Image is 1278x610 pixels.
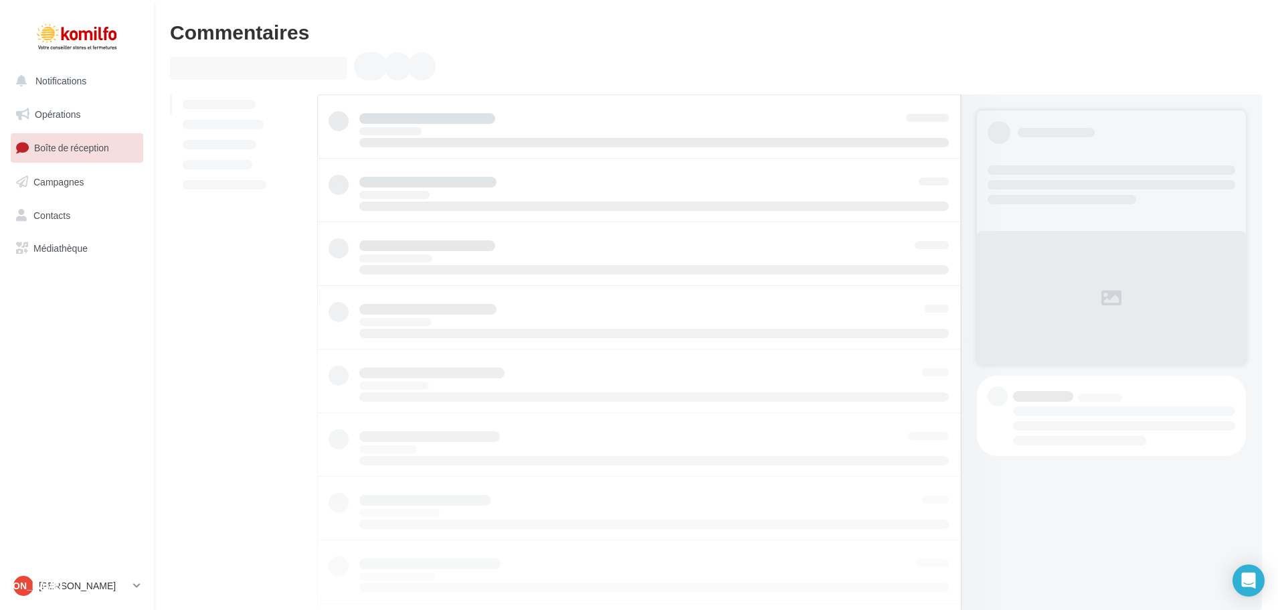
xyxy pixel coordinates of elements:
[170,21,1262,42] div: Commentaires
[8,234,146,262] a: Médiathèque
[33,176,84,187] span: Campagnes
[35,108,80,120] span: Opérations
[8,100,146,129] a: Opérations
[33,209,70,220] span: Contacts
[8,67,141,95] button: Notifications
[34,142,109,153] span: Boîte de réception
[1233,564,1265,597] div: Open Intercom Messenger
[39,579,128,593] p: [PERSON_NAME]
[33,242,88,254] span: Médiathèque
[11,573,143,599] a: [PERSON_NAME] [PERSON_NAME]
[35,75,86,86] span: Notifications
[8,202,146,230] a: Contacts
[8,133,146,162] a: Boîte de réception
[8,168,146,196] a: Campagnes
